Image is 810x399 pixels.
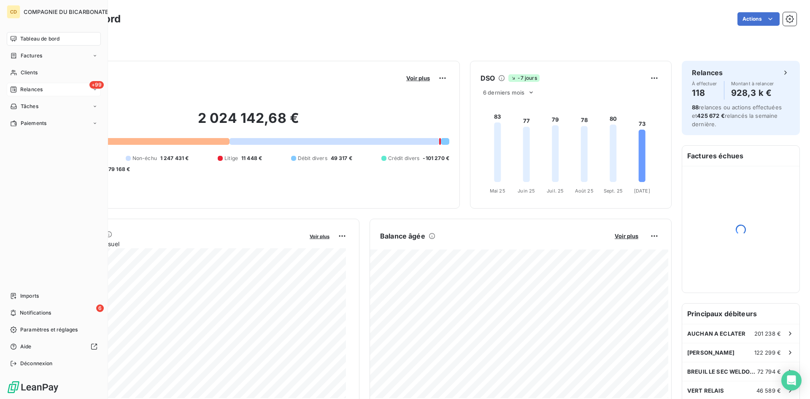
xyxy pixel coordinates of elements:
span: Voir plus [615,233,638,239]
span: Débit divers [298,155,327,162]
h2: 2 024 142,68 € [48,110,449,135]
h6: DSO [481,73,495,83]
h6: Factures échues [682,146,799,166]
span: 88 [692,104,699,111]
tspan: Mai 25 [490,188,505,194]
div: CD [7,5,20,19]
h4: 928,3 k € [731,86,774,100]
button: Voir plus [404,74,432,82]
span: [PERSON_NAME] [687,349,734,356]
span: 6 [96,304,104,312]
span: Litige [224,155,238,162]
button: Voir plus [307,232,332,240]
span: VERT RELAIS [687,387,724,394]
tspan: Juin 25 [518,188,535,194]
img: Logo LeanPay [7,380,59,394]
span: Chiffre d'affaires mensuel [48,239,304,248]
tspan: Sept. 25 [604,188,623,194]
span: Crédit divers [388,155,420,162]
span: À effectuer [692,81,717,86]
a: Aide [7,340,101,353]
span: 49 317 € [331,155,352,162]
h6: Principaux débiteurs [682,304,799,324]
span: 425 672 € [697,112,724,119]
span: Paramètres et réglages [20,326,78,334]
span: Notifications [20,309,51,317]
span: Voir plus [310,233,329,239]
span: Factures [21,52,42,60]
span: BREUIL LE SEC WELDOM ENTREPOT-30 [687,368,757,375]
h6: Relances [692,68,723,78]
span: 201 238 € [754,330,781,337]
span: Paiements [21,119,46,127]
span: Déconnexion [20,360,53,367]
span: 1 247 431 € [160,155,189,162]
span: relances ou actions effectuées et relancés la semaine dernière. [692,104,782,128]
div: Open Intercom Messenger [781,370,802,391]
span: -7 jours [508,74,539,82]
h6: Balance âgée [380,231,425,241]
span: -101 270 € [423,155,449,162]
span: +99 [89,81,104,89]
span: -79 168 € [106,166,130,173]
h4: 118 [692,86,717,100]
span: Tableau de bord [20,35,59,43]
tspan: [DATE] [634,188,650,194]
span: Clients [21,69,38,76]
span: COMPAGNIE DU BICARBONATE [24,8,109,15]
span: Voir plus [406,75,430,81]
span: AUCHAN A ECLATER [687,330,745,337]
span: 122 299 € [754,349,781,356]
tspan: Août 25 [575,188,594,194]
span: Tâches [21,103,38,110]
span: 11 448 € [241,155,262,162]
button: Actions [737,12,780,26]
span: 72 794 € [757,368,781,375]
span: 6 derniers mois [483,89,524,96]
span: Aide [20,343,32,350]
span: Montant à relancer [731,81,774,86]
span: Imports [20,292,39,300]
span: Non-échu [132,155,157,162]
tspan: Juil. 25 [547,188,564,194]
span: 46 589 € [756,387,781,394]
button: Voir plus [612,232,641,240]
span: Relances [20,86,43,93]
